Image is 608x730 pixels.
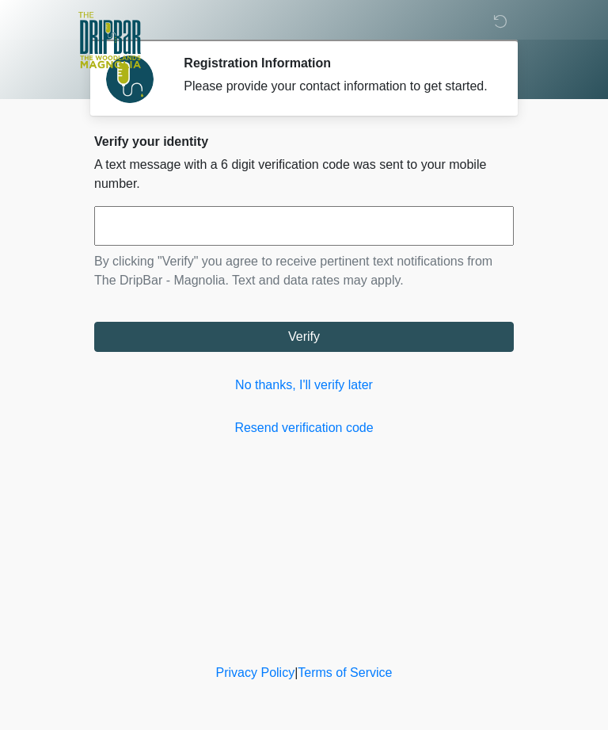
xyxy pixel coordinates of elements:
[94,134,514,149] h2: Verify your identity
[216,666,295,679] a: Privacy Policy
[94,376,514,395] a: No thanks, I'll verify later
[78,12,141,70] img: The DripBar - Magnolia Logo
[184,77,490,96] div: Please provide your contact information to get started.
[94,419,514,438] a: Resend verification code
[298,666,392,679] a: Terms of Service
[94,322,514,352] button: Verify
[294,666,298,679] a: |
[94,155,514,193] p: A text message with a 6 digit verification code was sent to your mobile number.
[94,252,514,290] p: By clicking "Verify" you agree to receive pertinent text notifications from The DripBar - Magnoli...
